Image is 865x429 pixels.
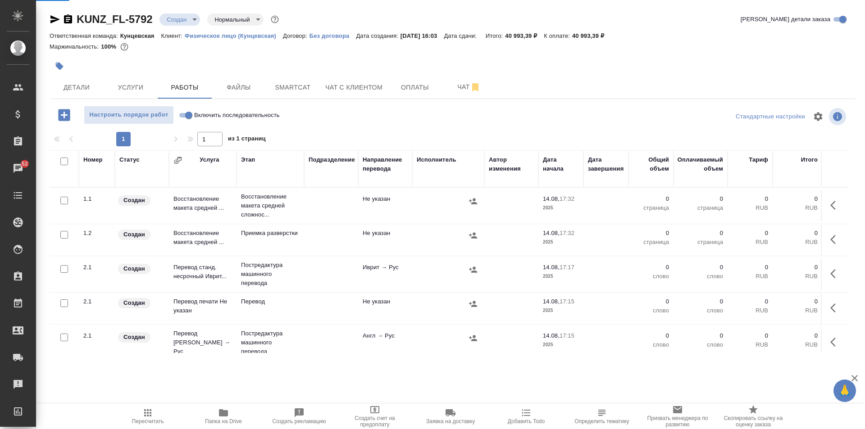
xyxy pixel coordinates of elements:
[212,16,252,23] button: Нормальный
[358,190,412,221] td: Не указан
[119,155,140,164] div: Статус
[2,157,34,180] a: 52
[83,263,110,272] div: 2.1
[63,14,73,25] button: Скопировать ссылку
[801,155,818,164] div: Итого
[732,263,768,272] p: 0
[358,327,412,358] td: Англ → Рус
[241,155,255,164] div: Этап
[83,229,110,238] div: 1.2
[543,264,560,271] p: 14.08,
[83,331,110,340] div: 2.1
[732,203,768,212] p: RUB
[543,340,579,349] p: 2025
[777,263,818,272] p: 0
[83,194,110,203] div: 1.1
[52,106,77,124] button: Добавить работу
[825,331,847,353] button: Здесь прячутся важные кнопки
[50,14,60,25] button: Скопировать ссылку для ЯМессенджера
[633,272,669,281] p: слово
[633,229,669,238] p: 0
[633,306,669,315] p: слово
[777,229,818,238] p: 0
[163,82,206,93] span: Работы
[310,32,356,39] p: Без договора
[169,293,237,324] td: Перевод печати Не указан
[185,32,283,39] a: Физическое лицо (Кунцевская)
[825,297,847,319] button: Здесь прячутся важные кнопки
[837,381,852,400] span: 🙏
[309,155,355,164] div: Подразделение
[123,264,145,273] p: Создан
[241,329,300,356] p: Постредактура машинного перевода
[678,297,723,306] p: 0
[633,155,669,173] div: Общий объем
[633,331,669,340] p: 0
[447,81,491,93] span: Чат
[633,203,669,212] p: страница
[120,32,161,39] p: Кунцевская
[466,297,480,311] button: Назначить
[678,238,723,247] p: страница
[678,203,723,212] p: страница
[117,263,164,275] div: Заказ еще не согласован с клиентом, искать исполнителей рано
[358,293,412,324] td: Не указан
[678,263,723,272] p: 0
[393,82,437,93] span: Оплаты
[560,264,574,271] p: 17:17
[466,194,480,208] button: Назначить
[560,230,574,236] p: 17:32
[807,106,829,127] span: Настроить таблицу
[117,194,164,207] div: Заказ еще не согласован с клиентом, искать исполнителей рано
[207,14,263,26] div: Создан
[466,263,480,276] button: Назначить
[169,224,237,256] td: Восстановление макета средней ...
[733,110,807,124] div: split button
[228,133,266,146] span: из 1 страниц
[560,298,574,305] p: 17:15
[732,340,768,349] p: RUB
[732,238,768,247] p: RUB
[678,331,723,340] p: 0
[358,258,412,290] td: Иврит → Рус
[417,155,456,164] div: Исполнитель
[633,238,669,247] p: страница
[544,32,572,39] p: К оплате:
[543,238,579,247] p: 2025
[117,229,164,241] div: Заказ еще не согласован с клиентом, искать исполнителей рано
[101,43,118,50] p: 100%
[83,155,103,164] div: Номер
[588,155,624,173] div: Дата завершения
[50,56,69,76] button: Добавить тэг
[543,272,579,281] p: 2025
[678,194,723,203] p: 0
[543,298,560,305] p: 14.08,
[200,155,219,164] div: Услуга
[543,195,560,202] p: 14.08,
[678,306,723,315] p: слово
[466,331,480,345] button: Назначить
[732,194,768,203] p: 0
[241,297,300,306] p: Перевод
[833,379,856,402] button: 🙏
[633,194,669,203] p: 0
[777,238,818,247] p: RUB
[283,32,310,39] p: Договор:
[16,159,33,168] span: 52
[169,190,237,221] td: Восстановление макета средней ...
[164,16,189,23] button: Создан
[363,155,408,173] div: Направление перевода
[486,32,505,39] p: Итого:
[169,325,237,361] td: Перевод [PERSON_NAME] → Рус
[829,108,848,125] span: Посмотреть информацию
[825,263,847,284] button: Здесь прячутся важные кнопки
[470,82,481,93] svg: Отписаться
[271,82,314,93] span: Smartcat
[741,15,830,24] span: [PERSON_NAME] детали заказа
[678,272,723,281] p: слово
[269,14,281,25] button: Доп статусы указывают на важность/срочность заказа
[89,110,169,120] span: Настроить порядок работ
[117,331,164,343] div: Заказ еще не согласован с клиентом, искать исполнителей рано
[401,32,444,39] p: [DATE] 16:03
[572,32,611,39] p: 40 993,39 ₽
